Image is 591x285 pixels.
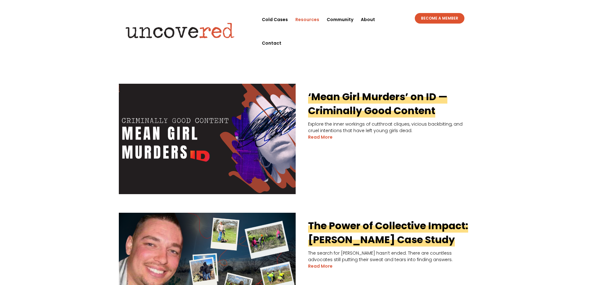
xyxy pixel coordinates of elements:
[119,121,472,134] p: Explore the inner workings of cutthroat cliques, vicious backbiting, and cruel intentions that ha...
[295,8,319,31] a: Resources
[308,219,468,247] a: The Power of Collective Impact: [PERSON_NAME] Case Study
[415,13,464,24] a: BECOME A MEMBER
[327,8,353,31] a: Community
[262,31,281,55] a: Contact
[308,134,333,140] a: read more
[308,263,333,269] a: read more
[120,18,240,42] img: Uncovered logo
[431,9,451,13] a: Sign In
[262,8,288,31] a: Cold Cases
[119,84,296,194] img: ‘Mean Girl Murders’ on ID — Criminally Good Content
[361,8,375,31] a: About
[308,90,447,118] a: ‘Mean Girl Murders’ on ID — Criminally Good Content
[119,250,472,263] p: The search for [PERSON_NAME] hasn’t ended. There are countless advocates still putting their swea...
